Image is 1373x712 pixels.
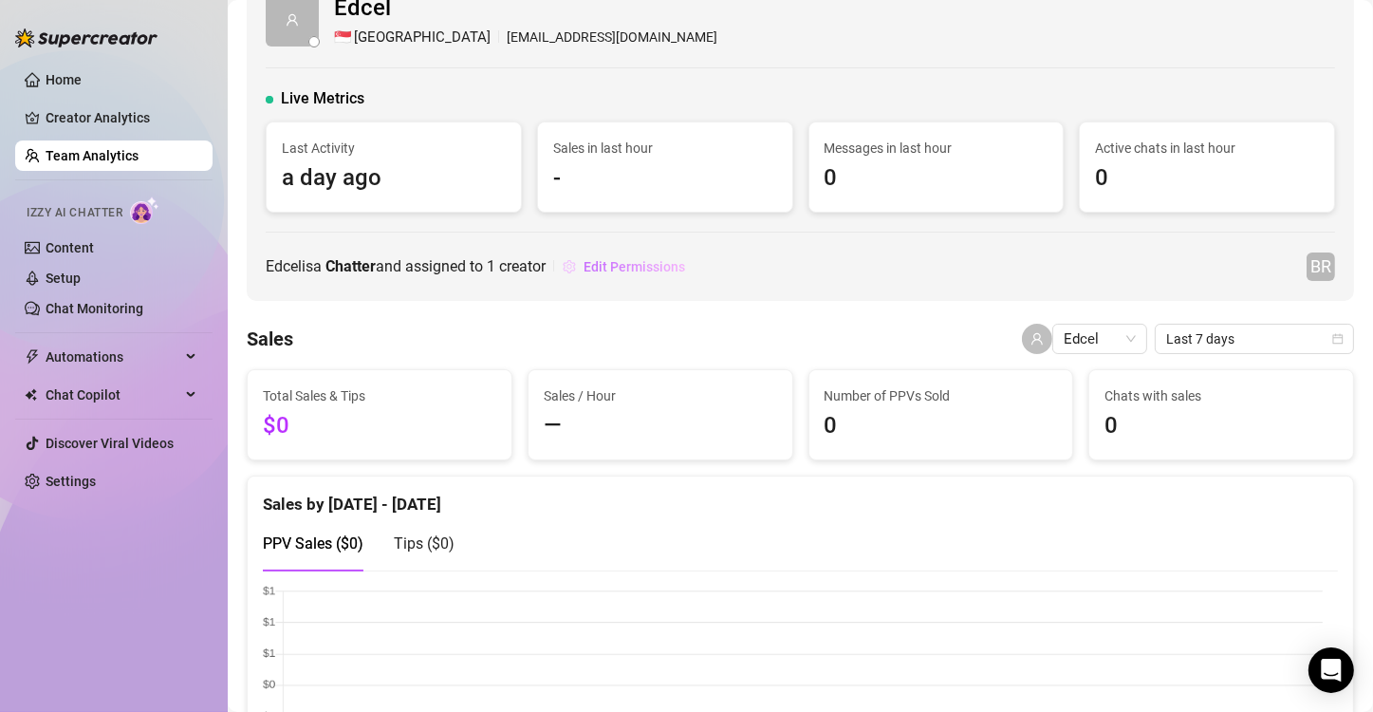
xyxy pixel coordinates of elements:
span: Automations [46,342,180,372]
span: Total Sales & Tips [263,385,496,406]
span: $0 [263,408,496,444]
span: Live Metrics [281,87,364,110]
span: Last Activity [282,138,506,159]
span: a day ago [282,160,506,197]
a: Setup [46,271,81,286]
span: Sales in last hour [553,138,777,159]
div: Open Intercom Messenger [1308,647,1354,693]
button: Edit Permissions [562,252,686,282]
span: user [286,13,299,27]
span: Messages in last hour [825,138,1048,159]
span: — [544,408,777,444]
span: calendar [1332,333,1344,345]
a: Creator Analytics [46,103,197,133]
span: Chats with sales [1104,385,1338,406]
img: AI Chatter [130,197,159,224]
a: Content [46,240,94,255]
span: Active chats in last hour [1095,138,1319,159]
div: Sales by [DATE] - [DATE] [263,477,1338,517]
a: Chat Monitoring [46,301,143,316]
span: PPV Sales ( $0 ) [263,534,363,553]
span: 1 [487,257,495,275]
span: BR [1310,253,1331,280]
span: 0 [1104,408,1338,444]
a: Home [46,72,82,87]
a: Settings [46,474,96,489]
span: thunderbolt [25,349,40,365]
span: 0 [825,160,1048,197]
span: Izzy AI Chatter [27,204,122,222]
span: 🇸🇬 [334,27,352,49]
span: Edcel [1064,325,1136,353]
span: [GEOGRAPHIC_DATA] [354,27,491,49]
img: logo-BBDzfeDw.svg [15,28,158,47]
span: Sales / Hour [544,385,777,406]
span: Tips ( $0 ) [394,534,455,553]
span: Edit Permissions [584,259,685,274]
h4: Sales [247,326,293,352]
span: 0 [1095,160,1319,197]
b: Chatter [325,257,376,275]
span: user [1030,332,1044,346]
a: Discover Viral Videos [46,436,174,451]
span: Chat Copilot [46,380,180,410]
span: - [553,160,777,197]
a: Team Analytics [46,148,139,163]
div: [EMAIL_ADDRESS][DOMAIN_NAME] [334,27,717,49]
span: 0 [825,408,1058,444]
span: Last 7 days [1166,325,1343,353]
span: setting [563,260,576,273]
img: Chat Copilot [25,388,37,402]
span: Number of PPVs Sold [825,385,1058,406]
span: Edcel is a and assigned to creator [266,254,546,278]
